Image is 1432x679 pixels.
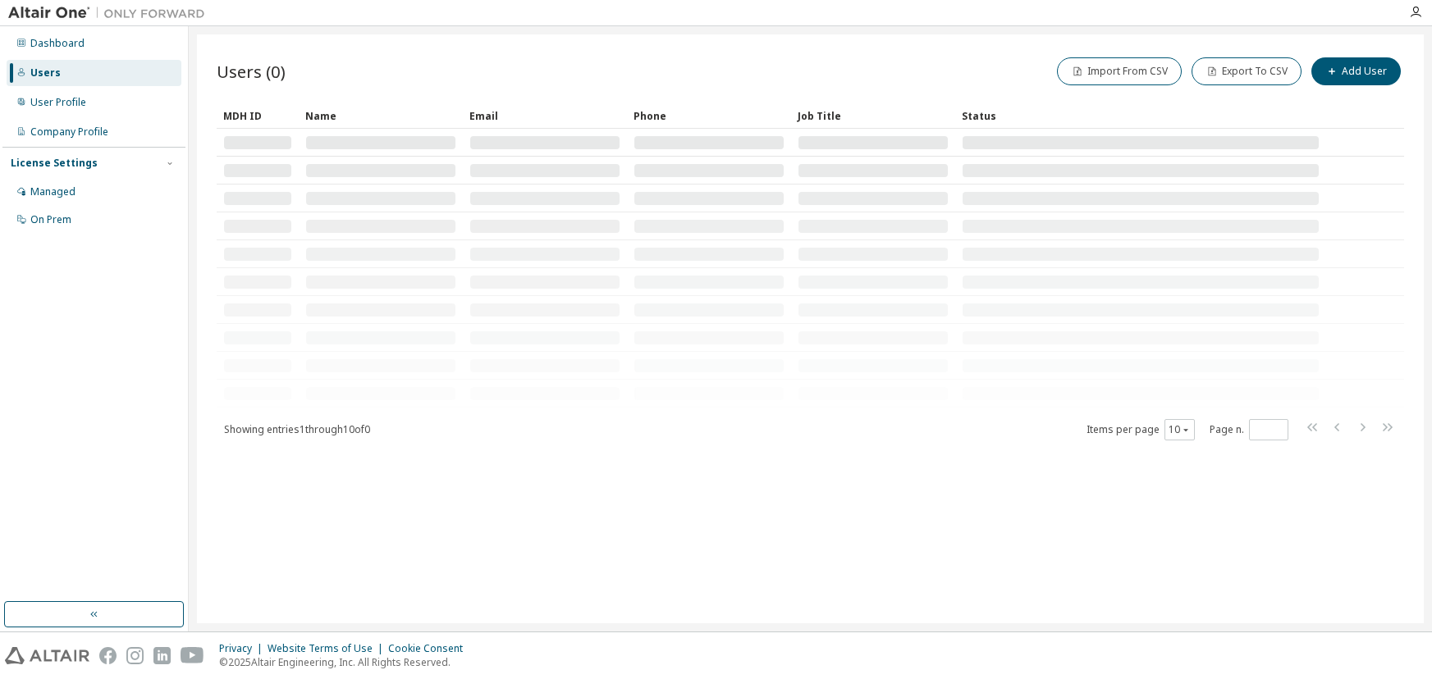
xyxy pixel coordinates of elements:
[305,103,456,129] div: Name
[219,642,268,655] div: Privacy
[1087,419,1195,440] span: Items per page
[962,103,1320,129] div: Status
[8,5,213,21] img: Altair One
[11,157,98,170] div: License Settings
[224,422,370,436] span: Showing entries 1 through 10 of 0
[217,60,286,83] span: Users (0)
[30,125,108,139] div: Company Profile
[223,103,292,129] div: MDH ID
[30,96,86,109] div: User Profile
[219,655,473,669] p: © 2025 Altair Engineering, Inc. All Rights Reserved.
[126,647,144,664] img: instagram.svg
[1311,57,1401,85] button: Add User
[99,647,117,664] img: facebook.svg
[30,37,85,50] div: Dashboard
[469,103,620,129] div: Email
[30,213,71,226] div: On Prem
[268,642,388,655] div: Website Terms of Use
[30,185,75,198] div: Managed
[1210,419,1288,440] span: Page n.
[5,647,89,664] img: altair_logo.svg
[30,66,61,80] div: Users
[388,642,473,655] div: Cookie Consent
[1169,423,1191,436] button: 10
[1057,57,1182,85] button: Import From CSV
[181,647,204,664] img: youtube.svg
[634,103,785,129] div: Phone
[1192,57,1302,85] button: Export To CSV
[798,103,949,129] div: Job Title
[153,647,171,664] img: linkedin.svg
